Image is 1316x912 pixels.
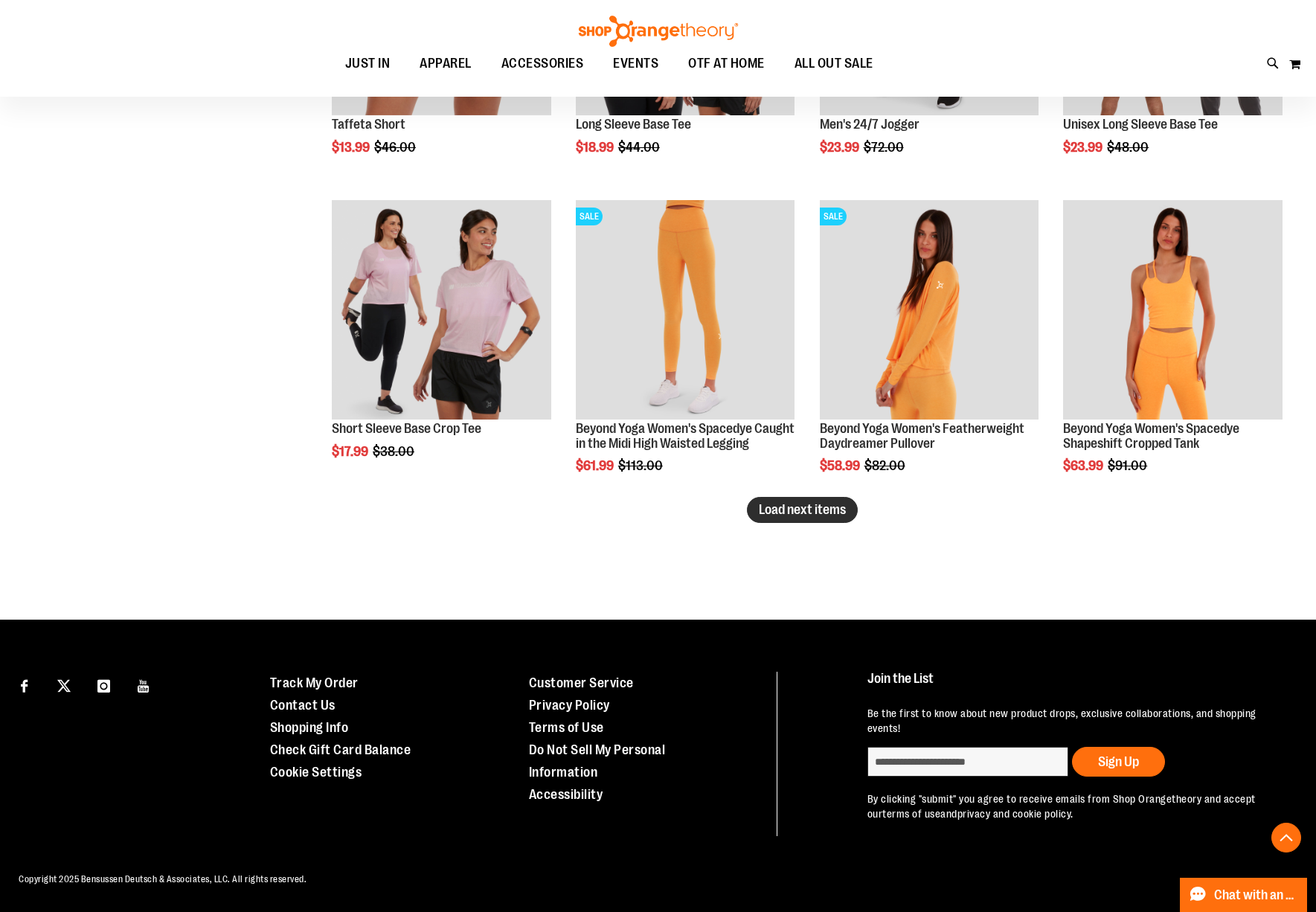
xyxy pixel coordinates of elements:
[1072,747,1165,777] button: Sign Up
[820,200,1039,420] img: Product image for Beyond Yoga Womens Featherweight Daydreamer Pullover
[613,47,658,80] span: EVENTS
[747,497,858,523] button: Load next items
[1180,878,1308,912] button: Chat with an Expert
[864,458,908,473] span: $82.00
[820,117,919,132] a: Men's 24/7 Jogger
[332,421,481,436] a: Short Sleeve Base Crop Tee
[501,47,584,80] span: ACCESSORIES
[1098,754,1139,769] span: Sign Up
[759,502,846,517] span: Load next items
[11,672,37,698] a: Visit our Facebook page
[1214,888,1298,902] span: Chat with an Expert
[57,679,71,693] img: Twitter
[529,742,666,780] a: Do Not Sell My Personal Information
[812,193,1047,511] div: product
[795,47,873,80] span: ALL OUT SALE
[529,698,610,713] a: Privacy Policy
[618,140,662,155] span: $44.00
[270,675,359,690] a: Track My Order
[1108,458,1149,473] span: $91.00
[576,117,691,132] a: Long Sleeve Base Tee
[1063,200,1283,420] img: Product image for Beyond Yoga Womens Spacedye Shapeshift Cropped Tank
[1063,140,1105,155] span: $23.99
[618,458,665,473] span: $113.00
[1063,458,1105,473] span: $63.99
[882,808,940,820] a: terms of use
[820,208,847,225] span: SALE
[867,747,1068,777] input: enter email
[576,208,603,225] span: SALE
[19,874,306,884] span: Copyright 2025 Bensussen Deutsch & Associates, LLC. All rights reserved.
[867,706,1284,736] p: Be the first to know about new product drops, exclusive collaborations, and shopping events!
[332,444,370,459] span: $17.99
[270,720,349,735] a: Shopping Info
[1063,200,1283,422] a: Product image for Beyond Yoga Womens Spacedye Shapeshift Cropped Tank
[576,200,795,420] img: Product image for Beyond Yoga Womens Spacedye Caught in the Midi High Waisted Legging
[1056,193,1290,511] div: product
[820,200,1039,422] a: Product image for Beyond Yoga Womens Featherweight Daydreamer PulloverSALE
[1271,823,1301,852] button: Back To Top
[867,672,1284,699] h4: Join the List
[324,193,559,496] div: product
[864,140,906,155] span: $72.00
[867,791,1284,821] p: By clicking "submit" you agree to receive emails from Shop Orangetheory and accept our and
[576,140,616,155] span: $18.99
[51,672,77,698] a: Visit our X page
[332,117,405,132] a: Taffeta Short
[91,672,117,698] a: Visit our Instagram page
[1063,117,1218,132] a: Unisex Long Sleeve Base Tee
[332,200,551,420] img: Product image for Short Sleeve Base Crop Tee
[529,787,603,802] a: Accessibility
[332,140,372,155] span: $13.99
[374,140,418,155] span: $46.00
[577,16,740,47] img: Shop Orangetheory
[420,47,472,80] span: APPAREL
[270,765,362,780] a: Cookie Settings
[529,720,604,735] a: Terms of Use
[332,200,551,422] a: Product image for Short Sleeve Base Crop Tee
[1063,421,1239,451] a: Beyond Yoga Women's Spacedye Shapeshift Cropped Tank
[576,421,795,451] a: Beyond Yoga Women's Spacedye Caught in the Midi High Waisted Legging
[270,742,411,757] a: Check Gift Card Balance
[820,140,861,155] span: $23.99
[576,200,795,422] a: Product image for Beyond Yoga Womens Spacedye Caught in the Midi High Waisted LeggingSALE
[345,47,391,80] span: JUST IN
[568,193,803,511] div: product
[131,672,157,698] a: Visit our Youtube page
[820,421,1024,451] a: Beyond Yoga Women's Featherweight Daydreamer Pullover
[688,47,765,80] span: OTF AT HOME
[270,698,336,713] a: Contact Us
[529,675,634,690] a: Customer Service
[576,458,616,473] span: $61.99
[957,808,1073,820] a: privacy and cookie policy.
[1107,140,1151,155] span: $48.00
[373,444,417,459] span: $38.00
[820,458,862,473] span: $58.99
